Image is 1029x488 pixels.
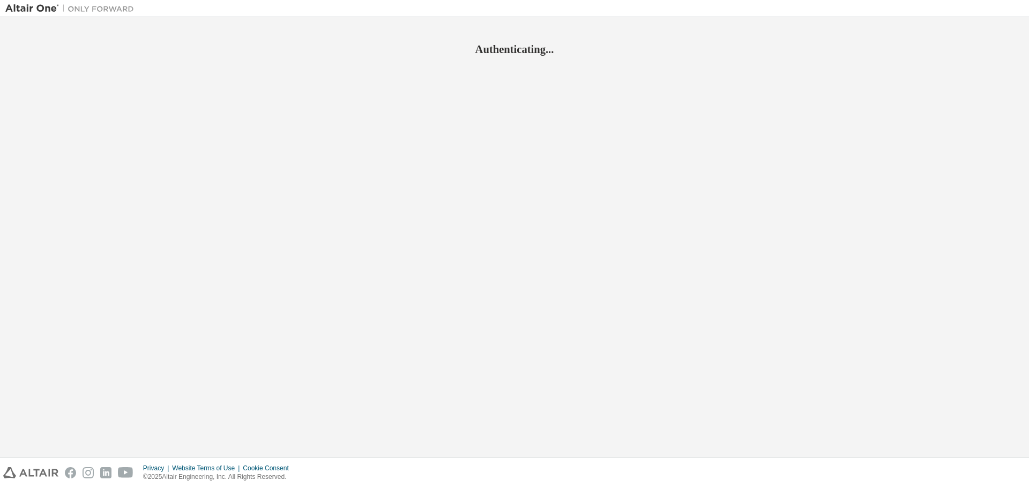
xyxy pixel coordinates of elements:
img: youtube.svg [118,467,133,478]
p: © 2025 Altair Engineering, Inc. All Rights Reserved. [143,472,295,482]
img: Altair One [5,3,139,14]
h2: Authenticating... [5,42,1024,56]
img: instagram.svg [83,467,94,478]
div: Website Terms of Use [172,464,243,472]
img: linkedin.svg [100,467,111,478]
div: Privacy [143,464,172,472]
div: Cookie Consent [243,464,295,472]
img: facebook.svg [65,467,76,478]
img: altair_logo.svg [3,467,58,478]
